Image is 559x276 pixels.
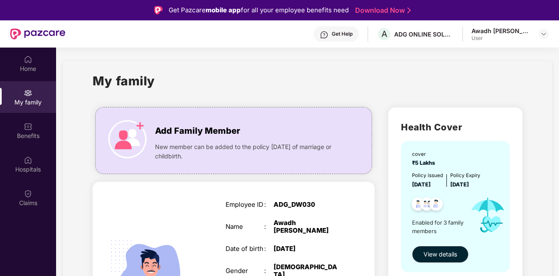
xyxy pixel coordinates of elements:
div: Get Pazcare for all your employee benefits need [169,5,349,15]
strong: mobile app [206,6,241,14]
div: Policy Expiry [450,172,480,179]
span: View details [423,250,457,259]
button: View details [412,246,469,263]
div: ADG_DW030 [274,201,341,208]
img: Logo [154,6,163,14]
img: svg+xml;base64,PHN2ZyB4bWxucz0iaHR0cDovL3d3dy53My5vcmcvMjAwMC9zdmciIHdpZHRoPSI0OC45NDMiIGhlaWdodD... [408,195,429,216]
div: : [264,245,274,253]
img: icon [463,189,512,242]
img: svg+xml;base64,PHN2ZyBpZD0iQ2xhaW0iIHhtbG5zPSJodHRwOi8vd3d3LnczLm9yZy8yMDAwL3N2ZyIgd2lkdGg9IjIwIi... [24,189,32,198]
div: User [471,35,531,42]
span: ₹5 Lakhs [412,160,438,166]
img: New Pazcare Logo [10,28,65,39]
img: svg+xml;base64,PHN2ZyB3aWR0aD0iMjAiIGhlaWdodD0iMjAiIHZpZXdCb3g9IjAgMCAyMCAyMCIgZmlsbD0ibm9uZSIgeG... [24,89,32,97]
div: cover [412,150,438,158]
a: Download Now [355,6,408,15]
img: icon [108,120,147,158]
div: Employee ID [226,201,264,208]
span: Add Family Member [155,124,240,138]
span: New member can be added to the policy [DATE] of marriage or childbirth. [155,142,343,161]
div: Policy issued [412,172,443,179]
div: Get Help [332,31,353,37]
h2: Health Cover [401,120,510,134]
div: Awadh [PERSON_NAME] [274,219,341,234]
span: A [381,29,387,39]
div: : [264,201,274,208]
img: svg+xml;base64,PHN2ZyB4bWxucz0iaHR0cDovL3d3dy53My5vcmcvMjAwMC9zdmciIHdpZHRoPSI0OC45NDMiIGhlaWdodD... [426,195,446,216]
div: : [264,223,274,231]
img: svg+xml;base64,PHN2ZyBpZD0iSG9tZSIgeG1sbnM9Imh0dHA6Ly93d3cudzMub3JnLzIwMDAvc3ZnIiB3aWR0aD0iMjAiIG... [24,55,32,64]
div: ADG ONLINE SOLUTIONS PRIVATE LIMITED [394,30,454,38]
img: svg+xml;base64,PHN2ZyBpZD0iQmVuZWZpdHMiIHhtbG5zPSJodHRwOi8vd3d3LnczLm9yZy8yMDAwL3N2ZyIgd2lkdGg9Ij... [24,122,32,131]
span: [DATE] [412,181,431,188]
div: : [264,267,274,275]
img: svg+xml;base64,PHN2ZyBpZD0iSGVscC0zMngzMiIgeG1sbnM9Imh0dHA6Ly93d3cudzMub3JnLzIwMDAvc3ZnIiB3aWR0aD... [320,31,328,39]
div: Awadh [PERSON_NAME] [471,27,531,35]
span: [DATE] [450,181,469,188]
img: svg+xml;base64,PHN2ZyB4bWxucz0iaHR0cDovL3d3dy53My5vcmcvMjAwMC9zdmciIHdpZHRoPSI0OC45MTUiIGhlaWdodD... [417,195,438,216]
h1: My family [93,71,155,90]
img: Stroke [407,6,411,15]
div: Name [226,223,264,231]
div: Gender [226,267,264,275]
div: [DATE] [274,245,341,253]
img: svg+xml;base64,PHN2ZyBpZD0iSG9zcGl0YWxzIiB4bWxucz0iaHR0cDovL3d3dy53My5vcmcvMjAwMC9zdmciIHdpZHRoPS... [24,156,32,164]
div: Date of birth [226,245,264,253]
img: svg+xml;base64,PHN2ZyBpZD0iRHJvcGRvd24tMzJ4MzIiIHhtbG5zPSJodHRwOi8vd3d3LnczLm9yZy8yMDAwL3N2ZyIgd2... [540,31,547,37]
span: Enabled for 3 family members [412,218,463,236]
